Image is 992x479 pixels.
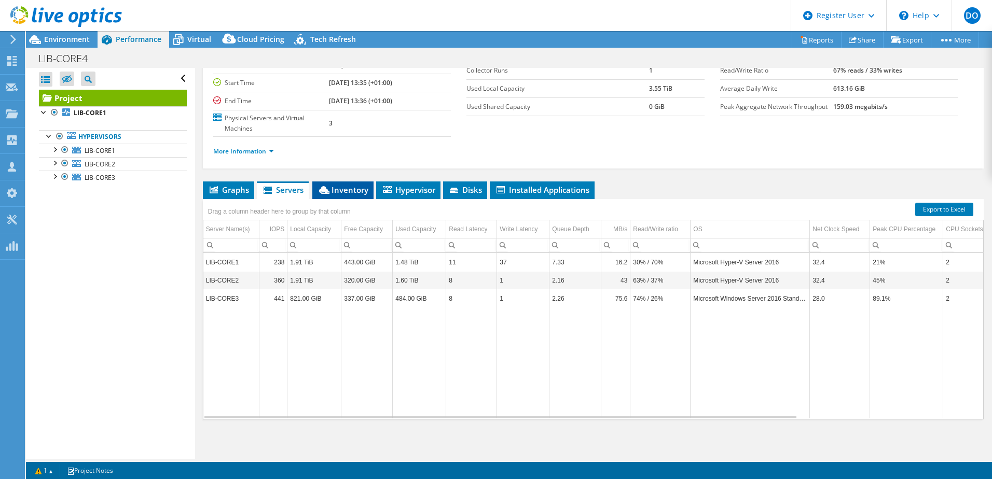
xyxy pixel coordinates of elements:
[395,223,436,235] div: Used Capacity
[812,223,859,235] div: Net Clock Speed
[39,157,187,171] a: LIB-CORE2
[203,271,259,289] td: Column Server Name(s), Value LIB-CORE2
[203,238,259,252] td: Column Server Name(s), Filter cell
[601,220,630,238] td: MB/s Column
[691,271,810,289] td: Column OS, Value Microsoft Hyper-V Server 2016
[393,253,446,271] td: Column Used Capacity, Value 1.48 TiB
[549,253,601,271] td: Column Queue Depth, Value 7.33
[792,32,842,48] a: Reports
[85,146,115,155] span: LIB-CORE1
[497,289,549,307] td: Column Write Latency, Value 1
[213,78,329,88] label: Start Time
[34,53,104,64] h1: LIB-CORE4
[60,464,120,477] a: Project Notes
[630,220,691,238] td: Read/Write ratio Column
[446,238,497,252] td: Column Read Latency, Filter cell
[44,34,90,44] span: Environment
[259,238,287,252] td: Column IOPS, Filter cell
[393,271,446,289] td: Column Used Capacity, Value 1.60 TiB
[495,185,589,195] span: Installed Applications
[344,223,383,235] div: Free Capacity
[633,223,678,235] div: Read/Write ratio
[39,106,187,120] a: LIB-CORE1
[693,223,702,235] div: OS
[497,271,549,289] td: Column Write Latency, Value 1
[74,108,106,117] b: LIB-CORE1
[329,60,379,69] b: 1 day, 0 hr, 1 min
[549,238,601,252] td: Column Queue Depth, Filter cell
[964,7,981,24] span: DO
[39,171,187,184] a: LIB-CORE3
[691,220,810,238] td: OS Column
[810,253,870,271] td: Column Net Clock Speed, Value 32.4
[931,32,979,48] a: More
[500,223,538,235] div: Write Latency
[287,271,341,289] td: Column Local Capacity, Value 1.91 TiB
[810,238,870,252] td: Column Net Clock Speed, Filter cell
[601,289,630,307] td: Column MB/s, Value 75.6
[446,220,497,238] td: Read Latency Column
[601,253,630,271] td: Column MB/s, Value 16.2
[203,199,984,419] div: Data grid
[85,160,115,168] span: LIB-CORE2
[341,238,393,252] td: Column Free Capacity, Filter cell
[810,271,870,289] td: Column Net Clock Speed, Value 32.4
[870,271,943,289] td: Column Peak CPU Percentage, Value 45%
[262,185,304,195] span: Servers
[833,84,865,93] b: 613.16 GiB
[381,185,435,195] span: Hypervisor
[341,289,393,307] td: Column Free Capacity, Value 337.00 GiB
[393,220,446,238] td: Used Capacity Column
[116,34,161,44] span: Performance
[497,238,549,252] td: Column Write Latency, Filter cell
[946,223,983,235] div: CPU Sockets
[630,271,691,289] td: Column Read/Write ratio, Value 63% / 37%
[205,204,353,219] div: Drag a column header here to group by that column
[393,238,446,252] td: Column Used Capacity, Filter cell
[318,185,368,195] span: Inventory
[841,32,884,48] a: Share
[649,84,672,93] b: 3.55 TiB
[810,220,870,238] td: Net Clock Speed Column
[720,65,834,76] label: Read/Write Ratio
[85,173,115,182] span: LIB-CORE3
[290,223,331,235] div: Local Capacity
[203,220,259,238] td: Server Name(s) Column
[497,253,549,271] td: Column Write Latency, Value 37
[270,223,285,235] div: IOPS
[649,102,665,111] b: 0 GiB
[208,185,249,195] span: Graphs
[329,119,333,128] b: 3
[466,65,649,76] label: Collector Runs
[691,238,810,252] td: Column OS, Filter cell
[341,253,393,271] td: Column Free Capacity, Value 443.00 GiB
[259,289,287,307] td: Column IOPS, Value 441
[601,238,630,252] td: Column MB/s, Filter cell
[899,11,908,20] svg: \n
[310,34,356,44] span: Tech Refresh
[393,289,446,307] td: Column Used Capacity, Value 484.00 GiB
[287,238,341,252] td: Column Local Capacity, Filter cell
[329,78,392,87] b: [DATE] 13:35 (+01:00)
[259,271,287,289] td: Column IOPS, Value 360
[833,102,888,111] b: 159.03 megabits/s
[601,271,630,289] td: Column MB/s, Value 43
[691,253,810,271] td: Column OS, Value Microsoft Hyper-V Server 2016
[39,144,187,157] a: LIB-CORE1
[873,223,935,235] div: Peak CPU Percentage
[552,223,589,235] div: Queue Depth
[259,253,287,271] td: Column IOPS, Value 238
[649,66,653,75] b: 1
[446,253,497,271] td: Column Read Latency, Value 11
[449,223,487,235] div: Read Latency
[870,253,943,271] td: Column Peak CPU Percentage, Value 21%
[446,271,497,289] td: Column Read Latency, Value 8
[329,96,392,105] b: [DATE] 13:36 (+01:00)
[720,83,834,94] label: Average Daily Write
[549,220,601,238] td: Queue Depth Column
[466,83,649,94] label: Used Local Capacity
[39,130,187,144] a: Hypervisors
[630,238,691,252] td: Column Read/Write ratio, Filter cell
[497,220,549,238] td: Write Latency Column
[549,289,601,307] td: Column Queue Depth, Value 2.26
